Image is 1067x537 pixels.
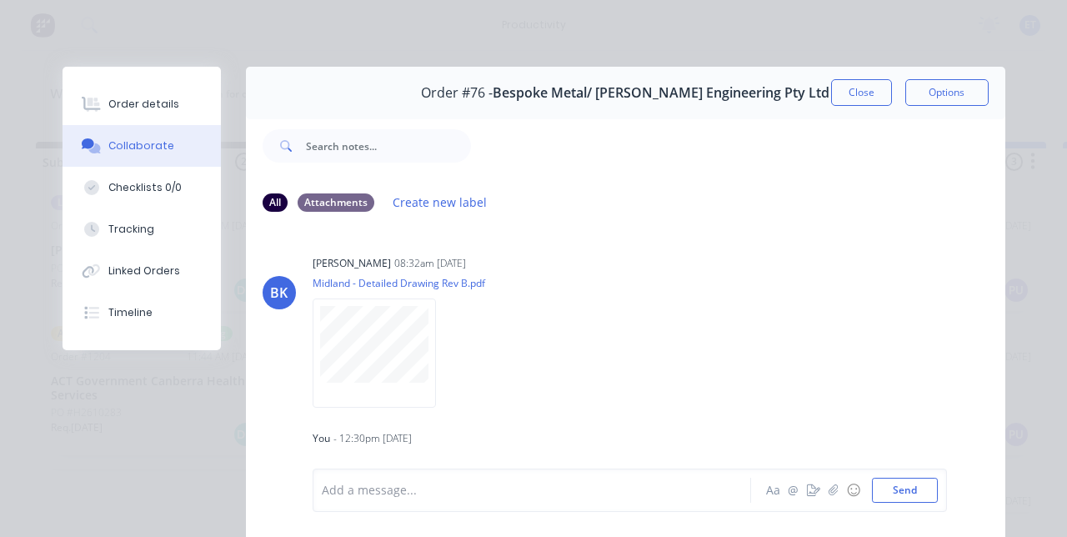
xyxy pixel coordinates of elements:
[63,167,221,208] button: Checklists 0/0
[263,193,288,212] div: All
[108,263,180,279] div: Linked Orders
[784,480,804,500] button: @
[63,125,221,167] button: Collaborate
[108,305,153,320] div: Timeline
[108,222,154,237] div: Tracking
[313,256,391,271] div: [PERSON_NAME]
[108,97,179,112] div: Order details
[844,480,864,500] button: ☺
[421,85,493,101] span: Order #76 -
[108,180,182,195] div: Checklists 0/0
[493,85,829,101] span: Bespoke Metal/ [PERSON_NAME] Engineering Pty Ltd
[63,250,221,292] button: Linked Orders
[764,480,784,500] button: Aa
[63,208,221,250] button: Tracking
[63,292,221,334] button: Timeline
[313,276,485,290] p: Midland - Detailed Drawing Rev B.pdf
[333,431,412,446] div: - 12:30pm [DATE]
[384,191,496,213] button: Create new label
[872,478,938,503] button: Send
[313,431,330,446] div: You
[63,83,221,125] button: Order details
[298,193,374,212] div: Attachments
[306,129,471,163] input: Search notes...
[394,256,466,271] div: 08:32am [DATE]
[905,79,989,106] button: Options
[270,283,288,303] div: BK
[108,138,174,153] div: Collaborate
[831,79,892,106] button: Close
